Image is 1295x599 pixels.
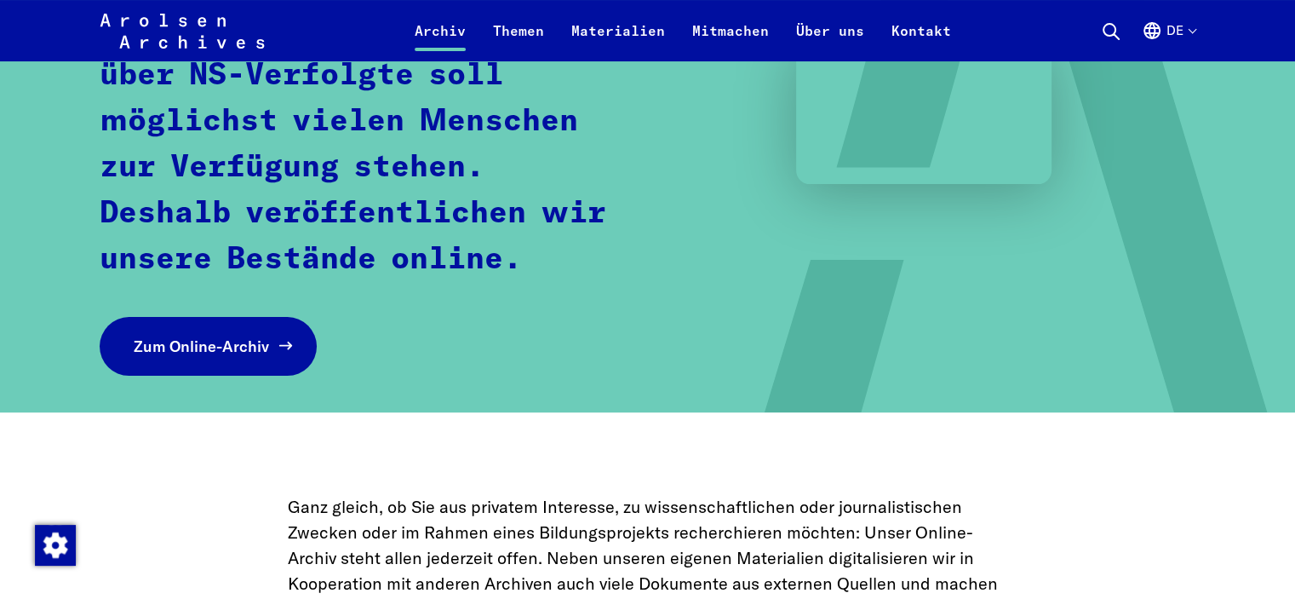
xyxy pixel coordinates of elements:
button: Deutsch, Sprachauswahl [1142,20,1195,61]
a: Zum Online-Archiv [100,317,317,376]
a: Mitmachen [679,20,782,61]
img: Zustimmung ändern [35,525,76,566]
a: Über uns [782,20,878,61]
a: Materialien [558,20,679,61]
div: Zustimmung ändern [34,524,75,565]
nav: Primär [401,10,965,51]
p: Das umfangreichste Archiv über NS-Verfolgte soll möglichst vielen Menschen zur Verfügung stehen. ... [100,7,618,283]
a: Archiv [401,20,479,61]
span: Zum Online-Archiv [134,335,269,358]
a: Kontakt [878,20,965,61]
a: Themen [479,20,558,61]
